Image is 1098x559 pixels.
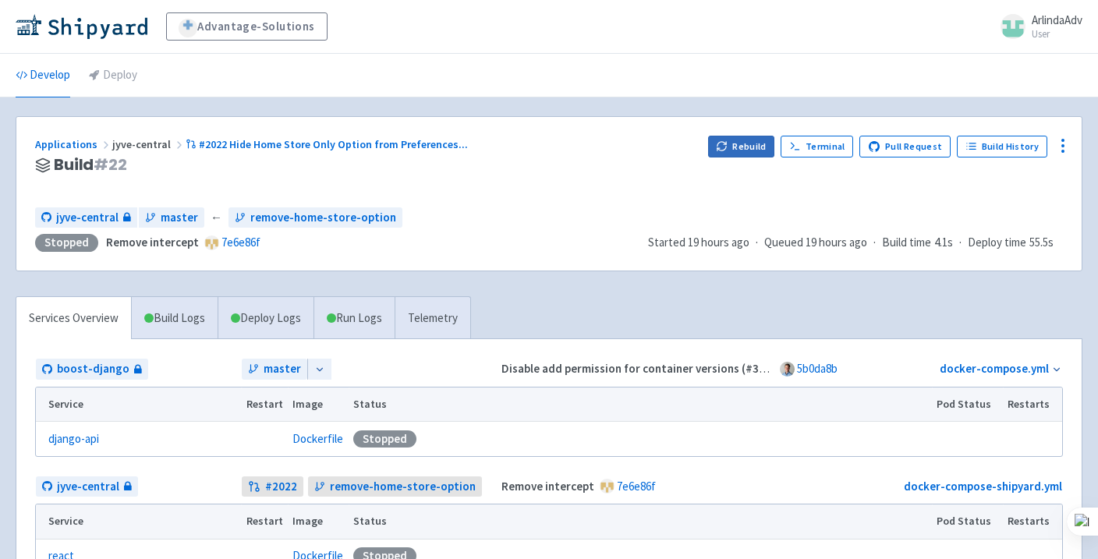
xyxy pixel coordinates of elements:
a: 7e6e86f [221,235,260,249]
a: #2022 Hide Home Store Only Option from Preferences... [186,137,470,151]
a: Deploy [89,54,137,97]
strong: Remove intercept [501,479,594,494]
span: 4.1s [934,234,953,252]
span: master [264,360,301,378]
span: Queued [764,235,867,249]
img: Shipyard logo [16,14,147,39]
a: remove-home-store-option [308,476,482,497]
a: #2022 [242,476,303,497]
span: remove-home-store-option [250,209,396,227]
span: remove-home-store-option [330,478,476,496]
time: 19 hours ago [806,235,867,249]
a: Terminal [781,136,853,157]
span: 55.5s [1029,234,1054,252]
span: # 22 [94,154,127,175]
th: Service [36,387,241,422]
th: Pod Status [932,387,1003,422]
a: Build History [957,136,1047,157]
small: User [1032,29,1082,39]
th: Restart [241,387,288,422]
a: jyve-central [35,207,137,228]
a: django-api [48,430,99,448]
time: 19 hours ago [688,235,749,249]
a: Deploy Logs [218,297,313,340]
strong: Remove intercept [106,235,199,249]
th: Status [349,387,932,422]
a: Telemetry [395,297,470,340]
a: 7e6e86f [617,479,656,494]
button: Rebuild [708,136,775,157]
a: docker-compose.yml [940,361,1049,376]
a: Advantage-Solutions [166,12,328,41]
strong: Disable add permission for container versions (#3932) [501,361,781,376]
a: remove-home-store-option [228,207,402,228]
th: Restarts [1003,387,1062,422]
a: Dockerfile [292,431,343,446]
th: Pod Status [932,504,1003,539]
th: Image [288,504,349,539]
th: Restarts [1003,504,1062,539]
span: jyve-central [56,209,119,227]
span: jyve-central [57,478,119,496]
a: jyve-central [36,476,138,497]
a: Pull Request [859,136,951,157]
a: Run Logs [313,297,395,340]
th: Service [36,504,241,539]
div: · · · [648,234,1063,252]
span: jyve-central [112,137,186,151]
a: docker-compose-shipyard.yml [904,479,1062,494]
th: Status [349,504,932,539]
div: Stopped [353,430,416,448]
a: Services Overview [16,297,131,340]
a: 5b0da8b [797,361,838,376]
a: ArlindaAdv User [991,14,1082,39]
span: ← [211,209,222,227]
a: Develop [16,54,70,97]
span: ArlindaAdv [1032,12,1082,27]
a: boost-django [36,359,148,380]
strong: # 2022 [265,478,297,496]
a: master [139,207,204,228]
th: Restart [241,504,288,539]
span: Deploy time [968,234,1026,252]
a: Applications [35,137,112,151]
th: Image [288,387,349,422]
a: master [242,359,307,380]
span: Started [648,235,749,249]
span: Build time [882,234,931,252]
span: boost-django [57,360,129,378]
span: #2022 Hide Home Store Only Option from Preferences ... [199,137,468,151]
a: Build Logs [132,297,218,340]
span: master [161,209,198,227]
div: Stopped [35,234,98,252]
span: Build [54,156,127,174]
